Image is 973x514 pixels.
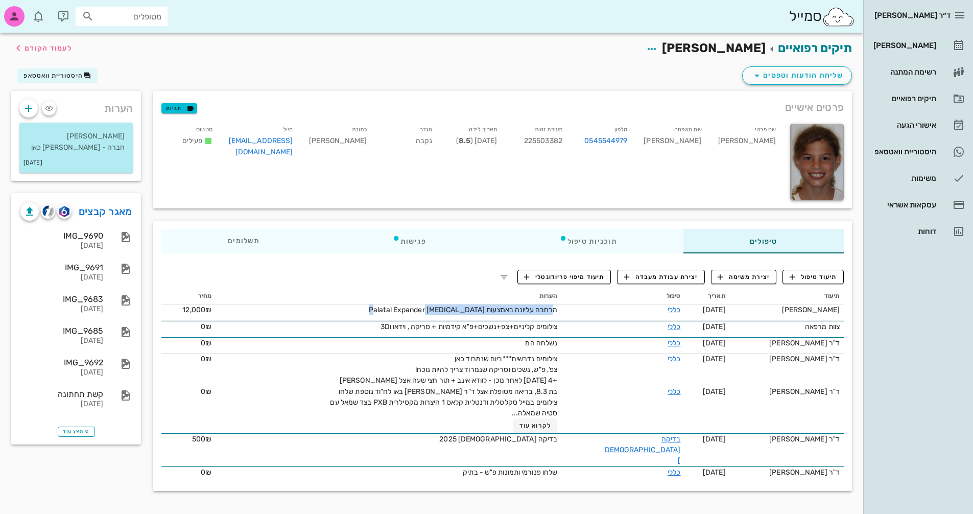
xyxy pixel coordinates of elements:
span: [DATE] [703,435,726,443]
span: [DATE] [703,322,726,331]
img: cliniview logo [42,205,54,217]
span: תיעוד טיפול [790,272,837,282]
div: [PERSON_NAME] [635,122,709,164]
div: IMG_9692 [20,358,103,367]
div: IMG_9685 [20,326,103,336]
small: כתובת [352,126,367,133]
div: IMG_9683 [20,294,103,304]
div: [DATE] [20,273,103,282]
div: אישורי הגעה [871,121,936,129]
span: פעילים [182,136,202,145]
p: [PERSON_NAME] חברה - [PERSON_NAME] כאן [28,131,125,153]
div: רשימת המתנה [871,68,936,76]
div: קשת תחתונה [20,389,103,399]
button: תגיות [161,103,197,113]
div: טיפולים [683,229,844,253]
div: ד"ר [PERSON_NAME] [734,467,840,478]
img: romexis logo [59,206,69,217]
div: [PERSON_NAME] [871,41,936,50]
span: לעמוד הקודם [25,44,72,53]
span: [PERSON_NAME] [662,41,766,55]
div: היסטוריית וואטסאפ [871,148,936,156]
th: תאריך [685,288,730,305]
span: [DATE] [703,339,726,347]
div: ד"ר [PERSON_NAME] [734,386,840,397]
div: עסקאות אשראי [871,201,936,209]
button: cliniview logo [41,204,55,219]
span: [DATE] [703,468,726,477]
th: טיפול [561,288,684,305]
th: הערות [216,288,561,305]
button: יצירת עבודת מעבדה [617,270,704,284]
span: 225503382 [524,136,562,145]
span: בדיקה [DEMOGRAPHIC_DATA] 2025 [439,435,557,443]
span: 12,000₪ [182,306,211,314]
div: [PERSON_NAME] [710,122,784,164]
span: 500₪ [192,435,211,443]
div: תוכניות טיפול [493,229,683,253]
div: פגישות [326,229,493,253]
div: נקבה [375,122,440,164]
strong: 8.5 [459,136,470,145]
a: כללי [668,387,680,396]
div: סמייל [789,6,855,28]
span: 0₪ [201,355,211,363]
span: 0₪ [201,387,211,396]
img: SmileCloud logo [822,7,855,27]
button: romexis logo [57,204,72,219]
span: תשלומים [228,238,259,245]
div: [DATE] [20,400,103,409]
a: משימות [867,166,969,191]
button: יצירת משימה [711,270,777,284]
span: צילומים נדרשים***ביום שנמרוד כאן צפ', פ"ש, נשכים וסריקה שנמרוד צריך להיות נוכח! +4 [DATE] לאחר מכ... [340,355,557,385]
span: פרטים אישיים [785,99,844,115]
span: תגיות [166,104,193,113]
span: הרחבה עליונה באמצעות [MEDICAL_DATA] Palatal Expander [369,306,557,314]
a: תיקים רפואיים [867,86,969,111]
a: כללי [668,339,680,347]
small: מגדר [420,126,432,133]
span: 0₪ [201,339,211,347]
span: יצירת משימה [718,272,770,282]
span: היסטוריית וואטסאפ [23,72,83,79]
div: תיקים רפואיים [871,95,936,103]
small: תאריך לידה [469,126,497,133]
small: תעודת זהות [535,126,562,133]
div: IMG_9690 [20,231,103,241]
th: תיעוד [730,288,844,305]
button: לעמוד הקודם [12,39,72,57]
small: [DATE] [23,157,42,169]
span: לקרוא עוד [519,422,551,429]
button: היסטוריית וואטסאפ [17,68,98,83]
span: [DATE] ( ) [456,136,497,145]
div: הערות [11,91,141,121]
span: תיעוד מיפוי פריודונטלי [524,272,604,282]
a: רשימת המתנה [867,60,969,84]
small: שם משפחה [674,126,702,133]
a: כללי [668,355,680,363]
span: 0₪ [201,322,211,331]
span: בת 8.3, בריאה מטופלת אצל ד"ר [PERSON_NAME] באו לח"וד נוספת שלחו צילומים במייל סקלטלית ודנטלית קלא... [330,387,557,417]
a: עסקאות אשראי [867,193,969,217]
a: [PERSON_NAME] [867,33,969,58]
span: נשלחה המ [525,339,557,347]
button: לקרוא עוד [513,418,558,433]
span: יצירת עבודת מעבדה [624,272,698,282]
span: צילומים קליניים+צפ+נשכים+פ"א קידמיות + סריקה , וידאו ו3D [381,322,558,331]
a: כללי [668,306,680,314]
button: תיעוד מיפוי פריודונטלי [517,270,611,284]
small: מייל [283,126,293,133]
a: דוחות [867,219,969,244]
button: הצג עוד [58,427,95,437]
div: צוות מרפאה [734,321,840,332]
span: הצג עוד [63,429,90,435]
a: [EMAIL_ADDRESS][DOMAIN_NAME] [229,136,293,156]
div: [DATE] [20,368,103,377]
a: כללי [668,322,680,331]
div: IMG_9691 [20,263,103,272]
a: בדיקה [DEMOGRAPHIC_DATA] [605,435,681,465]
div: משימות [871,174,936,182]
small: טלפון [614,126,628,133]
span: [DATE] [703,355,726,363]
div: [DATE] [20,242,103,250]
